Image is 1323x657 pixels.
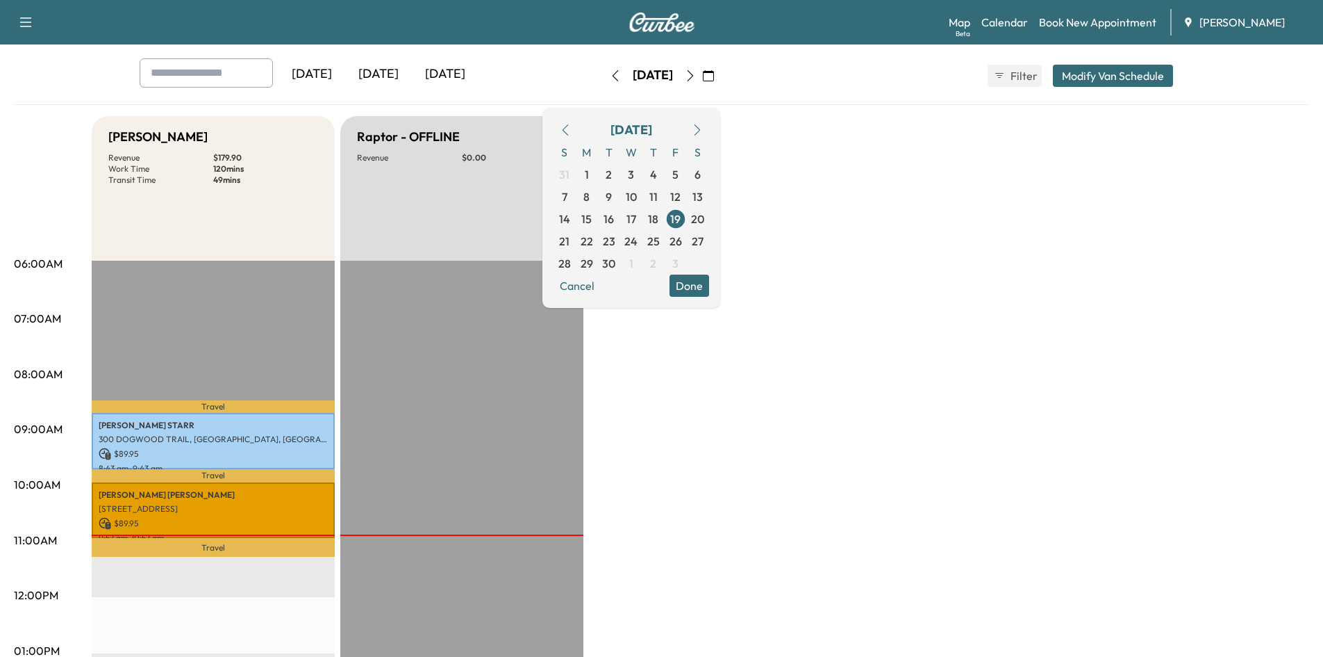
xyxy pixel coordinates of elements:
[598,141,620,163] span: T
[583,188,590,205] span: 8
[585,166,589,183] span: 1
[108,127,208,147] h5: [PERSON_NAME]
[108,163,213,175] p: Work Time
[554,141,576,163] span: S
[357,127,460,147] h5: Raptor - OFFLINE
[581,233,593,250] span: 22
[1010,67,1035,84] span: Filter
[99,448,328,460] p: $ 89.95
[92,469,335,482] p: Travel
[647,233,660,250] span: 25
[99,533,328,544] p: 9:57 am - 10:57 am
[213,175,318,186] p: 49 mins
[956,29,970,39] div: Beta
[576,141,598,163] span: M
[562,188,567,205] span: 7
[99,503,328,514] p: [STREET_ADDRESS]
[278,58,345,90] div: [DATE]
[99,463,328,474] p: 8:43 am - 9:43 am
[628,166,634,183] span: 3
[629,255,633,272] span: 1
[650,166,657,183] span: 4
[14,255,63,272] p: 06:00AM
[14,366,63,382] p: 08:00AM
[1199,14,1285,31] span: [PERSON_NAME]
[665,141,687,163] span: F
[92,400,335,412] p: Travel
[357,152,462,163] p: Revenue
[581,211,592,227] span: 15
[606,166,612,183] span: 2
[687,141,709,163] span: S
[988,65,1042,87] button: Filter
[604,211,614,227] span: 16
[108,175,213,186] p: Transit Time
[92,538,335,557] p: Travel
[559,233,569,250] span: 21
[559,166,569,183] span: 31
[672,255,679,272] span: 3
[462,152,567,163] p: $ 0.00
[670,188,681,205] span: 12
[558,255,571,272] span: 28
[691,211,704,227] span: 20
[629,13,695,32] img: Curbee Logo
[14,310,61,327] p: 07:00AM
[603,233,615,250] span: 23
[610,120,652,140] div: [DATE]
[412,58,479,90] div: [DATE]
[14,587,58,603] p: 12:00PM
[14,421,63,437] p: 09:00AM
[949,14,970,31] a: MapBeta
[633,67,673,84] div: [DATE]
[624,233,638,250] span: 24
[602,255,615,272] span: 30
[99,489,328,501] p: [PERSON_NAME] [PERSON_NAME]
[981,14,1028,31] a: Calendar
[670,211,681,227] span: 19
[649,188,658,205] span: 11
[669,233,682,250] span: 26
[99,434,328,445] p: 300 DOGWOOD TRAIL, [GEOGRAPHIC_DATA], [GEOGRAPHIC_DATA], [GEOGRAPHIC_DATA]
[14,476,60,493] p: 10:00AM
[694,166,701,183] span: 6
[559,211,570,227] span: 14
[213,152,318,163] p: $ 179.90
[669,275,709,297] button: Done
[648,211,658,227] span: 18
[642,141,665,163] span: T
[108,152,213,163] p: Revenue
[554,275,601,297] button: Cancel
[1039,14,1156,31] a: Book New Appointment
[99,517,328,530] p: $ 89.95
[1053,65,1173,87] button: Modify Van Schedule
[581,255,593,272] span: 29
[672,166,679,183] span: 5
[345,58,412,90] div: [DATE]
[99,420,328,431] p: [PERSON_NAME] STARR
[626,211,636,227] span: 17
[692,233,704,250] span: 27
[14,532,57,549] p: 11:00AM
[626,188,637,205] span: 10
[692,188,703,205] span: 13
[606,188,612,205] span: 9
[213,163,318,175] p: 120 mins
[650,255,656,272] span: 2
[620,141,642,163] span: W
